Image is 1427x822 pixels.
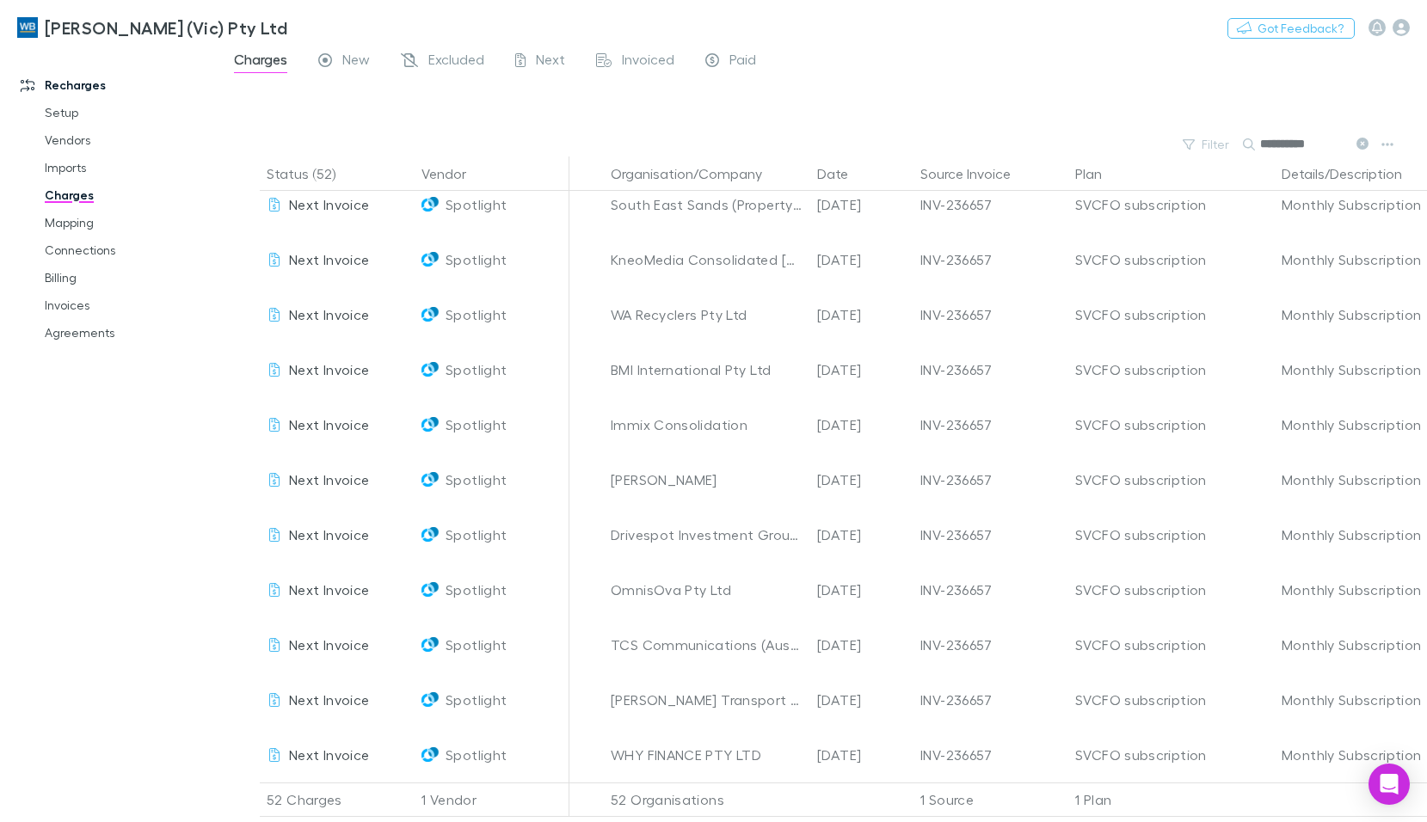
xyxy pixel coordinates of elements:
div: TCS Communications (Aust) Pty Ltd [611,617,803,672]
button: Plan [1075,156,1123,191]
div: Monthly Subscription [1282,727,1423,782]
div: SVCFO subscription [1075,287,1268,342]
div: INV-236657 [920,342,1061,397]
a: Imports [28,154,228,181]
span: Spotlight [446,232,507,287]
a: Mapping [28,209,228,236]
div: [DATE] [810,507,913,562]
div: Monthly Subscription [1282,507,1423,562]
span: Spotlight [446,177,507,232]
span: Excluded [428,51,484,73]
div: OmnisOva Pty Ltd [611,562,803,617]
div: South East Sands (Property Holdings) Pty Ltd [611,177,803,232]
a: Billing [28,264,228,291]
div: INV-236657 [920,727,1061,782]
div: WHY FINANCE PTY LTD [611,727,803,782]
a: Agreements [28,319,228,347]
img: Spotlight's Logo [421,196,439,213]
span: Spotlight [446,562,507,617]
div: BMI International Pty Ltd [611,342,803,397]
span: Next Invoice [289,196,369,212]
div: INV-236657 [920,452,1061,507]
div: 1 Source [913,782,1068,817]
span: Next Invoice [289,746,369,763]
div: [DATE] [810,342,913,397]
div: SVCFO subscription [1075,342,1268,397]
div: INV-236657 [920,232,1061,287]
span: Spotlight [446,452,507,507]
div: [DATE] [810,727,913,782]
img: Spotlight's Logo [421,251,439,268]
button: Filter [1174,134,1239,155]
div: Monthly Subscription [1282,672,1423,727]
span: Spotlight [446,342,507,397]
div: SVCFO subscription [1075,562,1268,617]
div: INV-236657 [920,507,1061,562]
div: [DATE] [810,562,913,617]
img: Spotlight's Logo [421,526,439,543]
button: Date [817,156,869,191]
div: Monthly Subscription [1282,177,1423,232]
div: [DATE] [810,287,913,342]
img: Spotlight's Logo [421,636,439,653]
a: Recharges [3,71,228,99]
div: [DATE] [810,232,913,287]
div: Monthly Subscription [1282,562,1423,617]
div: SVCFO subscription [1075,507,1268,562]
div: SVCFO subscription [1075,672,1268,727]
button: Vendor [421,156,487,191]
a: Connections [28,236,228,264]
div: Monthly Subscription [1282,397,1423,452]
img: Spotlight's Logo [421,746,439,764]
button: Status (52) [267,156,356,191]
div: INV-236657 [920,672,1061,727]
div: [PERSON_NAME] Transport Solutions Pty Ltd [611,672,803,727]
img: Spotlight's Logo [421,361,439,378]
div: Monthly Subscription [1282,617,1423,672]
img: Spotlight's Logo [421,691,439,709]
button: Organisation/Company [611,156,783,191]
span: Next Invoice [289,526,369,543]
img: Spotlight's Logo [421,416,439,433]
span: Paid [729,51,756,73]
div: 1 Plan [1068,782,1275,817]
div: KneoMedia Consolidated [DATE] (Forecast) [611,232,803,287]
img: William Buck (Vic) Pty Ltd's Logo [17,17,38,38]
div: INV-236657 [920,397,1061,452]
div: Monthly Subscription [1282,232,1423,287]
div: INV-236657 [920,562,1061,617]
div: [DATE] [810,617,913,672]
span: Next Invoice [289,471,369,488]
div: [DATE] [810,672,913,727]
span: Next Invoice [289,306,369,322]
div: Monthly Subscription [1282,452,1423,507]
div: WA Recyclers Pty Ltd [611,287,803,342]
div: Drivespot Investment Group Pty Ltd [611,507,803,562]
div: Open Intercom Messenger [1369,764,1410,805]
span: Spotlight [446,672,507,727]
div: 52 Organisations [604,782,810,817]
div: 1 Vendor [415,782,569,817]
div: Immix Consolidation [611,397,803,452]
div: Monthly Subscription [1282,342,1423,397]
span: Next Invoice [289,361,369,377]
span: Next Invoice [289,581,369,598]
a: Setup [28,99,228,126]
span: Spotlight [446,397,507,452]
div: SVCFO subscription [1075,617,1268,672]
span: Invoiced [622,51,674,73]
a: Invoices [28,291,228,319]
button: Details/Description [1282,156,1423,191]
div: 52 Charges [260,782,415,817]
span: Next Invoice [289,251,369,267]
div: INV-236657 [920,617,1061,672]
a: Vendors [28,126,228,154]
img: Spotlight's Logo [421,306,439,323]
div: INV-236657 [920,287,1061,342]
span: Next Invoice [289,636,369,653]
div: SVCFO subscription [1075,727,1268,782]
div: INV-236657 [920,177,1061,232]
img: Spotlight's Logo [421,471,439,488]
span: New [342,51,370,73]
span: Spotlight [446,287,507,342]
